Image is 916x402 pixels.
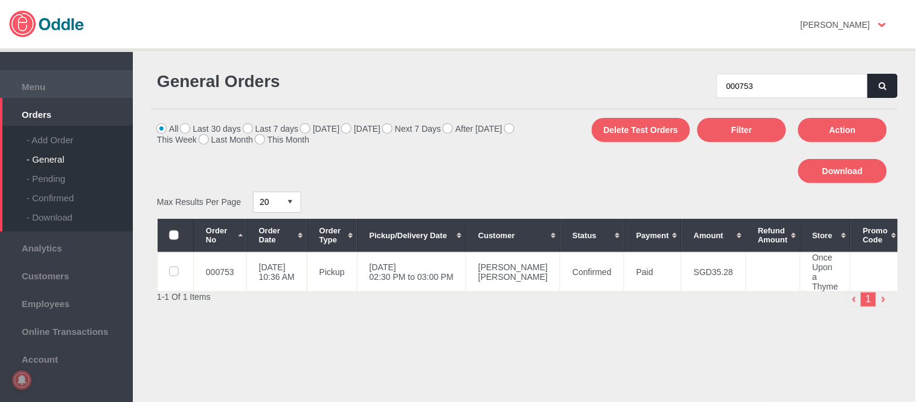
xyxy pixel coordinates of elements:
[342,124,380,134] label: [DATE]
[443,124,502,134] label: After [DATE]
[682,219,746,252] th: Amount
[798,118,887,142] button: Action
[357,252,466,291] td: [DATE] 02:30 PM to 03:00 PM
[624,252,681,291] td: Paid
[255,135,309,144] label: This Month
[27,145,133,164] div: - General
[246,219,307,252] th: Order Date
[307,252,357,291] td: Pickup
[6,240,127,253] span: Analytics
[6,106,127,120] span: Orders
[746,219,800,252] th: Refund Amount
[801,20,870,30] strong: [PERSON_NAME]
[307,219,357,252] th: Order Type
[194,219,247,252] th: Order No
[157,124,179,134] label: All
[879,23,886,27] img: user-option-arrow.png
[697,118,786,142] button: Filter
[27,126,133,145] div: - Add Order
[157,292,211,302] span: 1-1 Of 1 Items
[243,124,299,134] label: Last 7 days
[383,124,441,134] label: Next 7 Days
[199,135,253,144] label: Last Month
[624,219,681,252] th: Payment
[301,124,339,134] label: [DATE]
[560,219,624,252] th: Status
[181,124,240,134] label: Last 30 days
[246,252,307,291] td: [DATE] 10:36 AM
[847,292,862,307] img: left-arrow-small.png
[861,292,876,307] li: 1
[6,296,127,309] span: Employees
[6,79,127,92] span: Menu
[6,268,127,281] span: Customers
[592,118,690,142] button: Delete Test Orders
[27,184,133,203] div: - Confirmed
[798,159,887,183] button: Download
[466,219,560,252] th: Customer
[682,252,746,291] td: SGD35.28
[27,203,133,222] div: - Download
[851,219,900,252] th: Promo Code
[357,219,466,252] th: Pickup/Delivery Date
[466,252,560,291] td: [PERSON_NAME] [PERSON_NAME]
[6,323,127,337] span: Online Transactions
[194,252,247,291] td: 000753
[157,197,241,207] span: Max Results Per Page
[157,72,519,91] h1: General Orders
[717,74,868,98] input: Search by name, email or phone
[800,219,851,252] th: Store
[6,351,127,365] span: Account
[27,164,133,184] div: - Pending
[800,252,851,291] td: Once Upon a Thyme
[876,292,891,307] img: right-arrow.png
[560,252,624,291] td: Confirmed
